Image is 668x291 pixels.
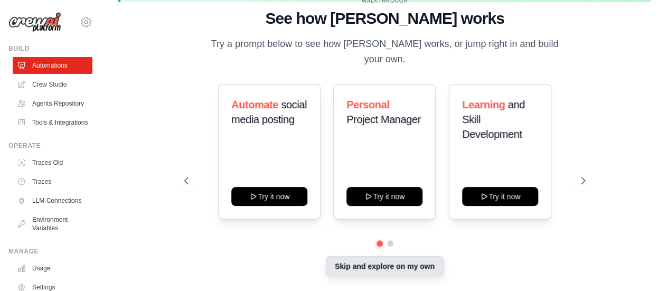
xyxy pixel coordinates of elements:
[13,76,92,93] a: Crew Studio
[326,256,444,276] button: Skip and explore on my own
[231,187,307,206] button: Try it now
[346,187,422,206] button: Try it now
[462,187,538,206] button: Try it now
[13,57,92,74] a: Automations
[208,36,562,68] p: Try a prompt below to see how [PERSON_NAME] works, or jump right in and build your own.
[13,192,92,209] a: LLM Connections
[462,99,525,140] span: and Skill Development
[13,260,92,277] a: Usage
[13,173,92,190] a: Traces
[8,12,61,33] img: Logo
[184,9,585,28] h1: See how [PERSON_NAME] works
[8,142,92,150] div: Operate
[615,240,668,291] iframe: Chat Widget
[346,114,421,125] span: Project Manager
[13,211,92,237] a: Environment Variables
[8,44,92,53] div: Build
[8,247,92,256] div: Manage
[13,114,92,131] a: Tools & Integrations
[346,99,389,110] span: Personal
[231,99,278,110] span: Automate
[13,154,92,171] a: Traces Old
[13,95,92,112] a: Agents Repository
[231,99,307,125] span: social media posting
[462,99,505,110] span: Learning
